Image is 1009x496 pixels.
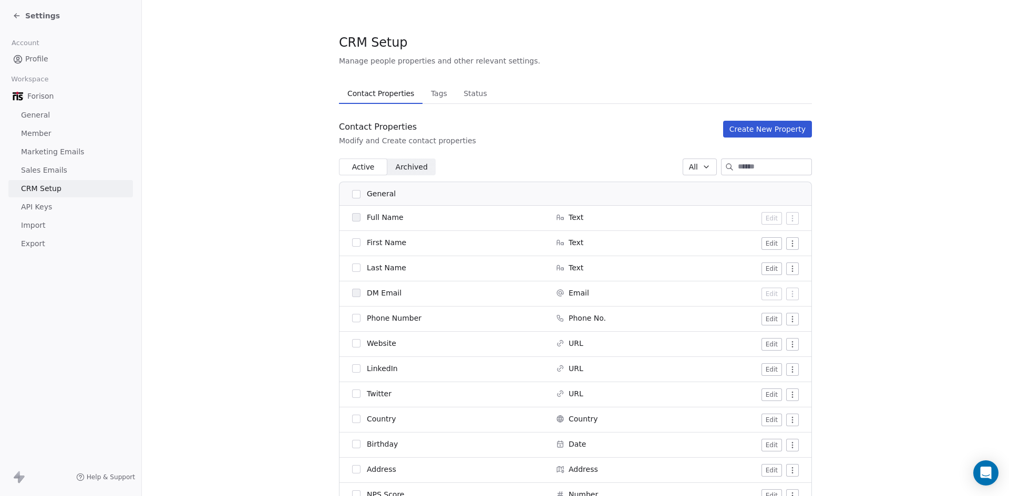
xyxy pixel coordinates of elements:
button: Edit [761,237,782,250]
button: Edit [761,313,782,325]
span: URL [569,363,583,374]
span: Date [569,439,586,449]
span: API Keys [21,202,52,213]
span: Email [569,288,589,298]
a: Marketing Emails [8,143,133,161]
span: Text [569,212,583,223]
span: Address [367,464,396,474]
span: URL [569,388,583,399]
span: Text [569,262,583,273]
span: Status [459,86,491,101]
a: API Keys [8,198,133,216]
span: Full Name [367,212,404,223]
span: Workspace [7,71,53,87]
span: First Name [367,237,406,248]
span: Contact Properties [343,86,418,101]
span: CRM Setup [21,183,61,194]
span: Account [7,35,44,51]
span: Twitter [367,388,392,399]
a: General [8,107,133,124]
a: Member [8,125,133,142]
span: Import [21,220,45,231]
span: Marketing Emails [21,146,84,157]
span: Phone No. [569,313,606,323]
span: DM Email [367,288,401,298]
span: Archived [396,162,428,173]
span: Last Name [367,262,406,273]
span: URL [569,338,583,349]
a: Profile [8,50,133,68]
button: Edit [761,363,782,376]
button: Edit [761,288,782,300]
span: Forison [27,91,54,101]
span: Settings [25,10,60,21]
span: Export [21,238,45,249]
a: Sales Emails [8,162,133,179]
span: Tags [427,86,451,101]
div: Open Intercom Messenger [973,460,998,486]
span: All [689,162,698,173]
div: Contact Properties [339,121,476,133]
img: Logo%20Rectangular%202.png [13,91,23,101]
button: Edit [761,439,782,451]
a: Help & Support [76,473,135,481]
span: Manage people properties and other relevant settings. [339,56,540,66]
button: Create New Property [723,121,812,138]
div: Modify and Create contact properties [339,135,476,146]
a: Import [8,217,133,234]
span: Website [367,338,396,349]
span: Help & Support [87,473,135,481]
button: Edit [761,414,782,426]
span: General [367,188,396,199]
span: Country [367,414,396,424]
span: Sales Emails [21,165,67,176]
a: Settings [13,10,60,21]
span: Country [569,414,598,424]
button: Edit [761,338,782,351]
button: Edit [761,388,782,401]
span: LinkedIn [367,363,398,374]
span: Address [569,464,598,474]
span: Member [21,128,52,139]
span: Phone Number [367,313,421,323]
button: Edit [761,212,782,225]
span: General [21,110,50,121]
a: CRM Setup [8,180,133,197]
span: CRM Setup [339,35,407,50]
a: Export [8,235,133,252]
button: Edit [761,464,782,477]
span: Text [569,237,583,248]
span: Birthday [367,439,398,449]
span: Profile [25,54,48,65]
button: Edit [761,262,782,275]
